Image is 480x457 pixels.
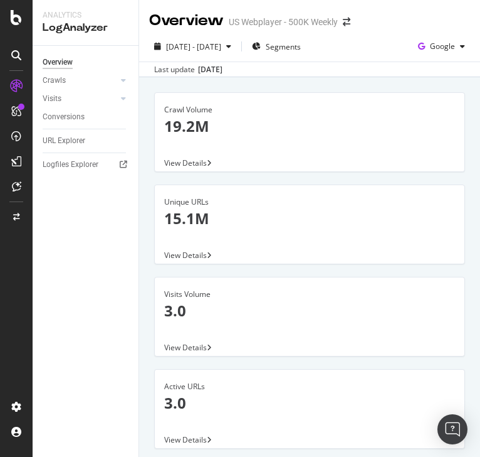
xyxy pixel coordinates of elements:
div: Open Intercom Messenger [437,414,467,444]
button: [DATE] - [DATE] [149,36,236,56]
div: Analytics [43,10,128,21]
span: View Details [164,158,207,168]
div: Unique URLs [164,196,455,208]
a: Conversions [43,110,130,124]
div: US Webplayer - 500K Weekly [229,16,338,28]
p: 15.1M [164,208,455,229]
span: View Details [164,434,207,445]
a: Overview [43,56,130,69]
span: View Details [164,250,207,261]
div: Crawls [43,74,66,87]
div: Crawl Volume [164,104,455,116]
div: Last update [154,64,222,75]
div: [DATE] [198,64,222,75]
span: View Details [164,342,207,353]
p: 3.0 [164,300,455,321]
div: Visits Volume [164,289,455,300]
div: Overview [43,56,73,69]
div: Conversions [43,110,85,124]
p: 19.2M [164,116,455,137]
a: URL Explorer [43,134,130,148]
div: arrow-right-arrow-left [343,18,350,26]
button: Google [413,36,470,56]
button: Segments [247,36,306,56]
a: Visits [43,92,117,105]
p: 3.0 [164,392,455,414]
div: Logfiles Explorer [43,158,98,171]
div: Overview [149,10,224,31]
div: Visits [43,92,61,105]
div: LogAnalyzer [43,21,128,35]
span: Segments [266,41,301,52]
a: Crawls [43,74,117,87]
span: Google [430,41,455,51]
div: URL Explorer [43,134,85,148]
span: [DATE] - [DATE] [166,41,221,52]
a: Logfiles Explorer [43,158,130,171]
div: Active URLs [164,381,455,392]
